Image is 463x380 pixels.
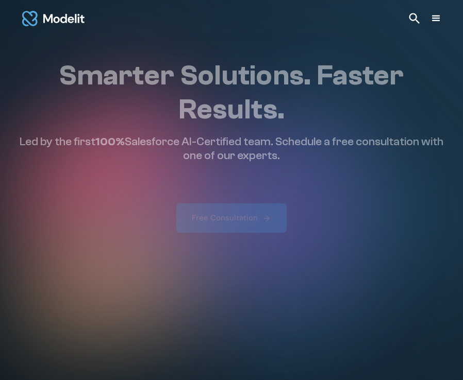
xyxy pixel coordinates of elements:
img: modelit logo [21,6,86,31]
a: home [21,6,86,31]
div: Free Consultation [192,213,258,223]
h1: Smarter Solutions. Faster Results. [16,59,447,127]
div: menu [430,12,442,25]
a: Free Consultation [176,203,287,233]
p: Led by the first Salesforce AI-Certified team. Schedule a free consultation with one of our experts. [16,135,447,162]
img: arrow right [262,214,271,223]
span: 100% [95,135,125,148]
